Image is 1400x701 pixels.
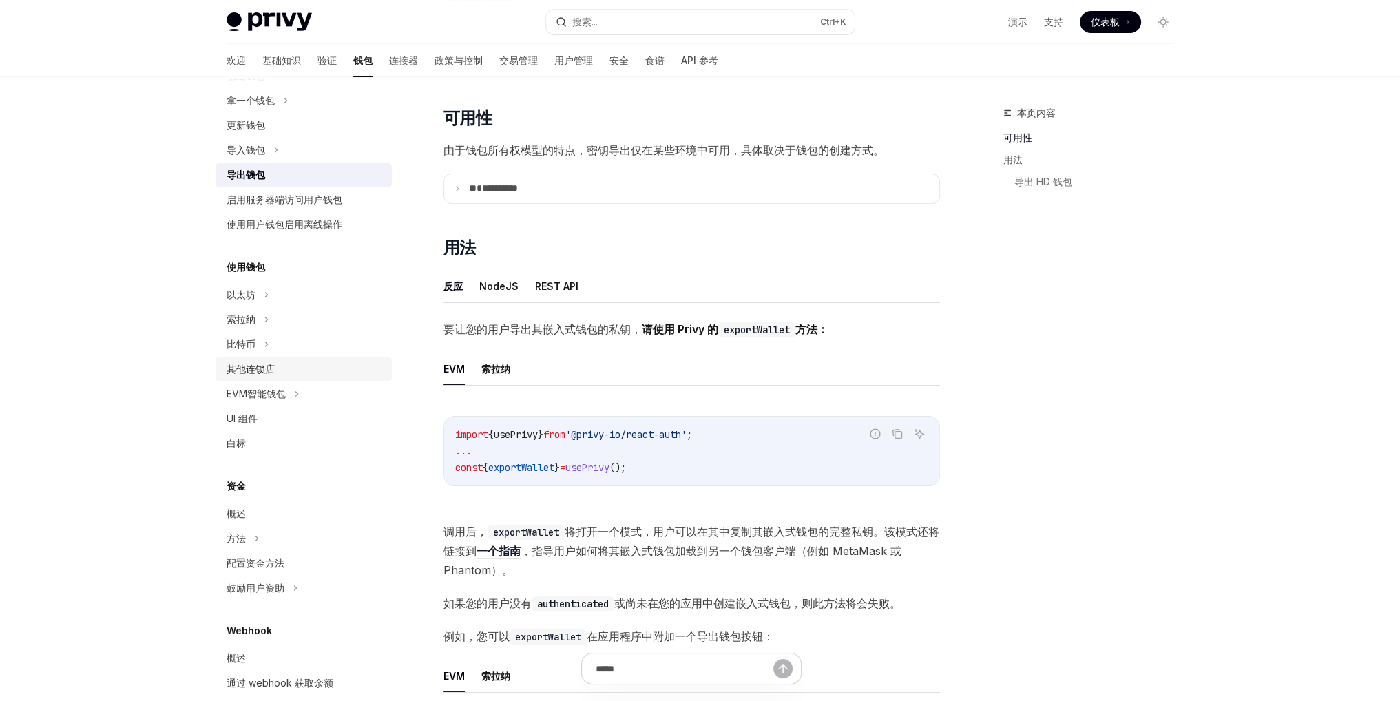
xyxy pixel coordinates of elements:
span: const [455,461,483,474]
font: 验证 [317,54,337,66]
font: +K [835,17,846,27]
font: UI 组件 [227,412,258,424]
span: import [455,428,488,441]
button: 复制代码块中的内容 [888,425,906,443]
a: 使用用户钱包启用离线操作 [216,212,392,237]
font: 调用后， [443,525,488,538]
span: { [483,461,488,474]
button: REST API [535,270,578,302]
a: 通过 webhook 获取余额 [216,671,392,695]
a: 用户管理 [554,44,593,77]
button: 报告错误代码 [866,425,884,443]
font: 本页内容 [1017,107,1056,118]
span: { [488,428,494,441]
font: 启用服务器端访问用户钱包 [227,193,342,205]
font: 用法 [443,238,476,258]
span: usePrivy [565,461,609,474]
font: 钱包 [353,54,373,66]
font: ，指导用户如何将其嵌入式钱包加载到另一个钱包客户端（例如 MetaMask 或 Phantom）。 [443,544,901,577]
font: 连接器 [389,54,418,66]
a: 其他连锁店 [216,357,392,381]
font: 或尚未在您的应用中创建嵌入式钱包，则此方法将会失败。 [614,596,901,610]
span: } [538,428,543,441]
font: 导出 HD 钱包 [1014,176,1072,187]
font: EVM智能钱包 [227,388,286,399]
a: 用法 [1003,149,1185,171]
font: 其他连锁店 [227,363,275,375]
font: 使用用户钱包启用离线操作 [227,218,342,230]
span: from [543,428,565,441]
font: 方法： [795,322,828,336]
img: 灯光标志 [227,12,312,32]
font: 鼓励用户资助 [227,582,284,594]
button: EVM [443,353,465,385]
a: 欢迎 [227,44,246,77]
font: 以太坊 [227,289,255,300]
font: 由于钱包所有权模型的特点，密钥导出仅在某些环境中可用，具体取决于钱包的创建方式。 [443,143,884,157]
font: 可用性 [443,108,492,128]
font: 概述 [227,508,246,519]
font: 请使用 Privy 的 [642,322,718,336]
font: 概述 [227,652,246,664]
font: 导入钱包 [227,144,265,156]
a: 演示 [1008,15,1027,29]
span: exportWallet [488,461,554,474]
a: 食谱 [645,44,665,77]
font: 资金 [227,480,246,492]
button: 搜索...Ctrl+K [546,10,855,34]
span: ; [687,428,692,441]
a: 仪表板 [1080,11,1141,33]
font: 索拉纳 [227,313,255,325]
font: Webhook [227,625,272,636]
a: 概述 [216,646,392,671]
font: 在应用程序中附加一个导出钱包按钮： [587,629,774,643]
font: 用法 [1003,154,1023,165]
code: exportWallet [510,629,587,645]
a: 概述 [216,501,392,526]
font: 例如，您可以 [443,629,510,643]
font: 仪表板 [1091,16,1120,28]
font: 要让您的用户导出其嵌入式钱包的私钥， [443,322,642,336]
a: 导出钱包 [216,163,392,187]
font: 更新钱包 [227,119,265,131]
a: UI 组件 [216,406,392,431]
font: 使用钱包 [227,261,265,273]
a: 政策与控制 [435,44,483,77]
font: REST API [535,280,578,292]
a: 验证 [317,44,337,77]
font: 食谱 [645,54,665,66]
button: 发送消息 [773,659,793,678]
font: 安全 [609,54,629,66]
font: 反应 [443,280,463,292]
font: 基础知识 [262,54,301,66]
a: 可用性 [1003,127,1185,149]
a: API 参考 [681,44,718,77]
font: 拿一个钱包 [227,94,275,106]
font: Ctrl [820,17,835,27]
font: 用户管理 [554,54,593,66]
a: 更新钱包 [216,113,392,138]
a: 白标 [216,431,392,456]
code: exportWallet [718,322,795,337]
code: exportWallet [488,525,565,540]
a: 钱包 [353,44,373,77]
font: 搜索... [572,16,598,28]
font: NodeJS [479,280,519,292]
font: 比特币 [227,338,255,350]
a: 连接器 [389,44,418,77]
a: 配置资金方法 [216,551,392,576]
font: 演示 [1008,16,1027,28]
span: (); [609,461,626,474]
font: 白标 [227,437,246,449]
font: 导出钱包 [227,169,265,180]
a: 一个指南 [477,544,521,558]
a: 交易管理 [499,44,538,77]
font: API 参考 [681,54,718,66]
font: 欢迎 [227,54,246,66]
font: 交易管理 [499,54,538,66]
font: 配置资金方法 [227,557,284,569]
span: = [560,461,565,474]
a: 启用服务器端访问用户钱包 [216,187,392,212]
span: '@privy-io/react-auth' [565,428,687,441]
